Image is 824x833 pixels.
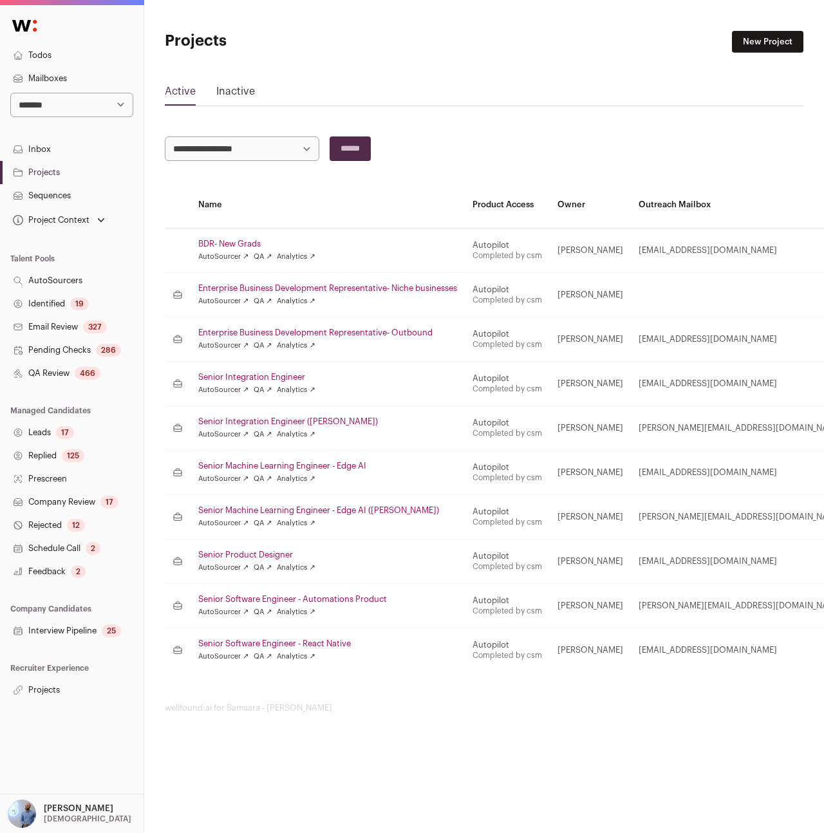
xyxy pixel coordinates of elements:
[198,385,248,395] a: AutoSourcer ↗
[473,518,542,526] a: Completed by csm
[198,607,248,617] a: AutoSourcer ↗
[473,607,542,615] a: Completed by csm
[5,800,134,828] button: Open dropdown
[473,285,542,295] div: Autopilot
[10,215,89,225] div: Project Context
[550,406,631,451] td: [PERSON_NAME]
[198,651,248,662] a: AutoSourcer ↗
[254,474,272,484] a: QA ↗
[102,624,121,637] div: 25
[5,13,44,39] img: Wellfound
[254,341,272,351] a: QA ↗
[277,429,315,440] a: Analytics ↗
[86,542,100,555] div: 2
[473,252,542,259] a: Completed by csm
[550,495,631,539] td: [PERSON_NAME]
[96,344,121,357] div: 286
[473,563,542,570] a: Completed by csm
[254,651,272,662] a: QA ↗
[473,551,542,561] div: Autopilot
[473,474,542,482] a: Completed by csm
[83,321,107,333] div: 327
[473,373,542,384] div: Autopilot
[550,451,631,495] td: [PERSON_NAME]
[473,595,542,606] div: Autopilot
[473,429,542,437] a: Completed by csm
[191,182,465,229] th: Name
[473,462,542,473] div: Autopilot
[198,594,457,604] a: Senior Software Engineer - Automations Product
[277,651,315,662] a: Analytics ↗
[198,296,248,306] a: AutoSourcer ↗
[277,607,315,617] a: Analytics ↗
[473,507,542,517] div: Autopilot
[198,283,457,294] a: Enterprise Business Development Representative- Niche businesses
[465,182,550,229] th: Product Access
[277,518,315,529] a: Analytics ↗
[165,84,196,104] a: Active
[198,372,457,382] a: Senior Integration Engineer
[198,416,457,427] a: Senior Integration Engineer ([PERSON_NAME])
[473,418,542,428] div: Autopilot
[198,252,248,262] a: AutoSourcer ↗
[277,252,315,262] a: Analytics ↗
[198,239,457,249] a: BDR- New Grads
[473,640,542,650] div: Autopilot
[165,703,803,713] footer: wellfound:ai for Samsara - [PERSON_NAME]
[254,429,272,440] a: QA ↗
[165,31,378,51] h1: Projects
[550,539,631,584] td: [PERSON_NAME]
[198,429,248,440] a: AutoSourcer ↗
[198,550,457,560] a: Senior Product Designer
[254,385,272,395] a: QA ↗
[732,31,803,53] a: New Project
[62,449,84,462] div: 125
[44,814,131,824] p: [DEMOGRAPHIC_DATA]
[67,519,85,532] div: 12
[44,803,113,814] p: [PERSON_NAME]
[216,84,255,104] a: Inactive
[198,341,248,351] a: AutoSourcer ↗
[473,385,542,393] a: Completed by csm
[198,474,248,484] a: AutoSourcer ↗
[254,252,272,262] a: QA ↗
[550,229,631,273] td: [PERSON_NAME]
[71,565,86,578] div: 2
[277,563,315,573] a: Analytics ↗
[8,800,36,828] img: 97332-medium_jpg
[473,329,542,339] div: Autopilot
[473,296,542,304] a: Completed by csm
[254,607,272,617] a: QA ↗
[550,584,631,628] td: [PERSON_NAME]
[550,362,631,406] td: [PERSON_NAME]
[198,328,457,338] a: Enterprise Business Development Representative- Outbound
[254,518,272,529] a: QA ↗
[198,505,457,516] a: Senior Machine Learning Engineer - Edge AI ([PERSON_NAME])
[277,385,315,395] a: Analytics ↗
[254,296,272,306] a: QA ↗
[277,341,315,351] a: Analytics ↗
[198,563,248,573] a: AutoSourcer ↗
[550,628,631,673] td: [PERSON_NAME]
[550,273,631,317] td: [PERSON_NAME]
[198,639,457,649] a: Senior Software Engineer - React Native
[473,651,542,659] a: Completed by csm
[75,367,100,380] div: 466
[100,496,118,509] div: 17
[550,317,631,362] td: [PERSON_NAME]
[70,297,89,310] div: 19
[473,341,542,348] a: Completed by csm
[198,461,457,471] a: Senior Machine Learning Engineer - Edge AI
[198,518,248,529] a: AutoSourcer ↗
[56,426,74,439] div: 17
[277,296,315,306] a: Analytics ↗
[473,240,542,250] div: Autopilot
[254,563,272,573] a: QA ↗
[277,474,315,484] a: Analytics ↗
[10,211,108,229] button: Open dropdown
[550,182,631,229] th: Owner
